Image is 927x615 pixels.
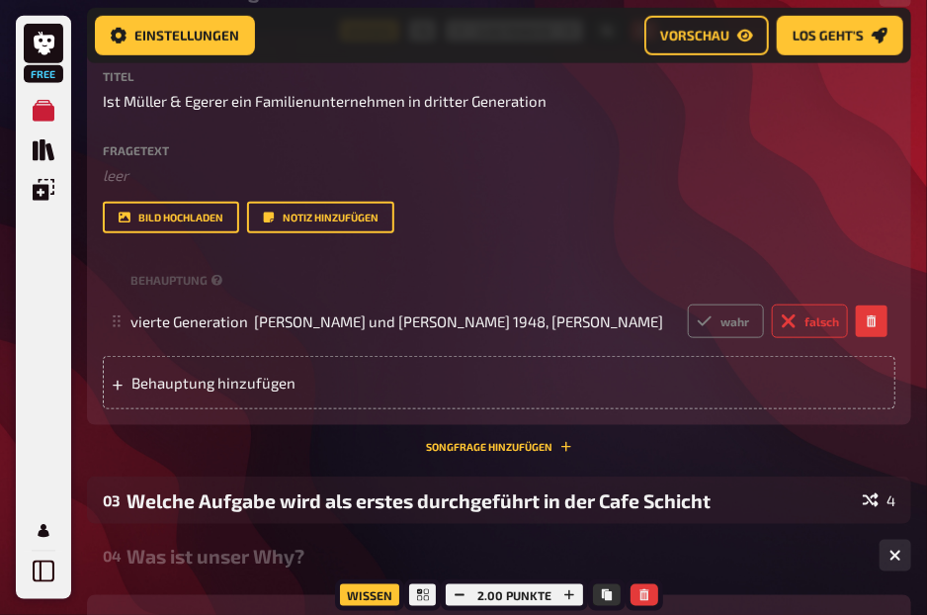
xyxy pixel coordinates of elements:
a: Einstellungen [95,16,255,55]
div: Wissen [335,579,404,611]
button: Songfrage hinzufügen [426,441,572,453]
span: Einstellungen [134,29,239,43]
span: Vorschau [660,29,729,43]
div: Welche Aufgabe wird als erstes durchgeführt in der Cafe Schicht [126,489,855,512]
a: Mein Konto [24,511,63,551]
button: Notiz hinzufügen [247,202,394,233]
span: vierte Generation [PERSON_NAME] und [PERSON_NAME] 1948, [PERSON_NAME] [130,312,663,330]
div: 03 [103,491,119,509]
div: Was ist unser Why? [126,545,864,568]
span: Behauptung hinzufügen [131,374,364,392]
a: Einblendungen [24,170,63,210]
label: Titel [103,70,895,82]
span: Free [26,68,61,80]
div: 2.00 Punkte [441,579,588,611]
div: 04 [103,547,119,565]
label: Fragetext [103,144,895,156]
small: Behauptung [130,272,226,289]
a: Vorschau [644,16,769,55]
button: Bild hochladen [103,202,239,233]
span: Los geht's [793,29,864,43]
label: wahr [688,305,764,338]
a: Meine Quizze [24,91,63,131]
div: 4 [863,492,895,508]
a: Los geht's [777,16,903,55]
button: Kopieren [593,584,621,606]
a: Quiz Sammlung [24,131,63,170]
span: Ist Müller & Egerer ein Familienunternehmen in dritter Generation [103,90,547,113]
label: falsch [772,305,848,338]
